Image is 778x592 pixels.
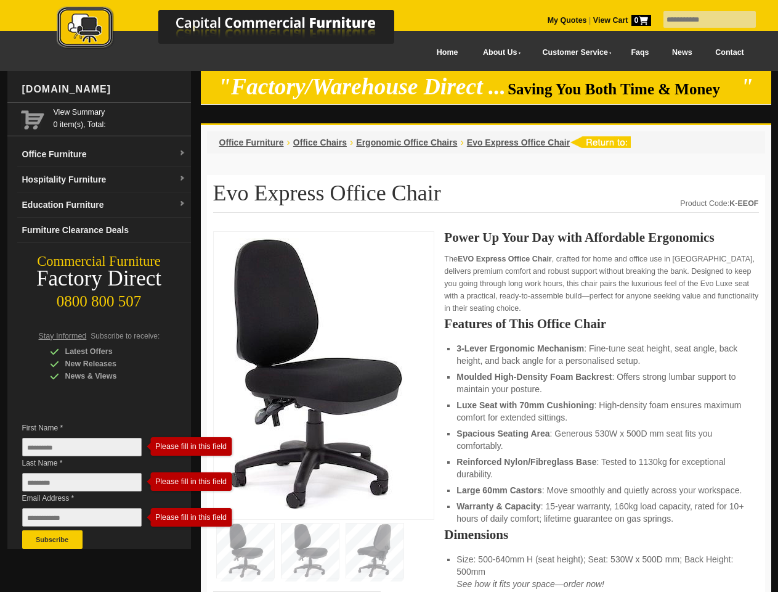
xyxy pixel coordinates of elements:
[287,136,290,149] li: ›
[456,500,746,525] li: : 15-year warranty, 160kg load capacity, rated for 10+ hours of daily comfort; lifetime guarantee...
[50,370,167,382] div: News & Views
[456,485,542,495] strong: Large 60mm Castors
[7,287,191,310] div: 0800 800 507
[456,553,746,590] li: Size: 500-640mm H (seat height); Seat: 530W x 500D mm; Back Height: 500mm
[293,138,347,147] a: Office Chairs
[456,484,746,496] li: : Move smoothly and quietly across your workspace.
[22,438,142,456] input: First Name *
[350,136,353,149] li: ›
[703,39,755,67] a: Contact
[456,457,596,467] strong: Reinforced Nylon/Fibreglass Base
[7,253,191,270] div: Commercial Furniture
[456,501,540,511] strong: Warranty & Capacity
[150,442,222,451] div: Please fill in this field
[39,332,87,340] span: Stay Informed
[17,71,191,108] div: [DOMAIN_NAME]
[469,39,529,67] a: About Us
[17,142,191,167] a: Office Furnituredropdown
[593,16,651,25] strong: View Cart
[179,200,186,208] img: dropdown
[50,358,167,370] div: New Releases
[17,192,191,218] a: Education Furnituredropdown
[22,473,142,491] input: Last Name *
[22,457,160,469] span: Last Name *
[460,136,463,149] li: ›
[91,332,160,340] span: Subscribe to receive:
[356,138,457,147] a: Ergonomic Office Chairs
[23,6,454,55] a: Capital Commercial Furniture Logo
[456,429,549,438] strong: Spacious Seating Area
[220,238,405,509] img: Comfortable Evo Express Office Chair with 70mm high-density foam seat and large 60mm castors.
[54,106,186,118] a: View Summary
[456,399,746,424] li: : High-density foam ensures maximum comfort for extended sittings.
[150,477,222,486] div: Please fill in this field
[7,270,191,287] div: Factory Direct
[508,81,739,97] span: Saving You Both Time & Money
[179,175,186,183] img: dropdown
[740,74,753,99] em: "
[456,371,746,395] li: : Offers strong lumbar support to maintain your posture.
[456,342,746,367] li: : Fine-tune seat height, seat angle, back height, and back angle for a personalised setup.
[17,218,191,243] a: Furniture Clearance Deals
[458,255,552,263] strong: EVO Express Office Chair
[23,6,454,51] img: Capital Commercial Furniture Logo
[22,530,83,549] button: Subscribe
[444,318,758,330] h2: Features of This Office Chair
[591,16,650,25] a: View Cart0
[150,513,222,522] div: Please fill in this field
[660,39,703,67] a: News
[456,372,612,382] strong: Moulded High-Density Foam Backrest
[620,39,661,67] a: Faqs
[570,136,631,148] img: return to
[219,138,284,147] a: Office Furniture
[456,400,594,410] strong: Luxe Seat with 70mm Cushioning
[444,231,758,244] h2: Power Up Your Day with Affordable Ergonomics
[456,427,746,452] li: : Generous 530W x 500D mm seat fits you comfortably.
[456,456,746,480] li: : Tested to 1130kg for exceptional durability.
[548,16,587,25] a: My Quotes
[456,579,604,589] em: See how it fits your space—order now!
[22,492,160,504] span: Email Address *
[179,150,186,157] img: dropdown
[680,197,758,210] div: Product Code:
[22,422,160,434] span: First Name *
[456,343,584,353] strong: 3-Lever Ergonomic Mechanism
[444,528,758,541] h2: Dimensions
[50,345,167,358] div: Latest Offers
[444,253,758,314] p: The , crafted for home and office use in [GEOGRAPHIC_DATA], delivers premium comfort and robust s...
[529,39,619,67] a: Customer Service
[729,199,758,208] strong: K-EEOF
[54,106,186,129] span: 0 item(s), Total:
[213,181,759,213] h1: Evo Express Office Chair
[218,74,506,99] em: "Factory/Warehouse Direct ...
[631,15,651,26] span: 0
[467,138,570,147] a: Evo Express Office Chair
[17,167,191,192] a: Hospitality Furnituredropdown
[22,508,142,527] input: Email Address *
